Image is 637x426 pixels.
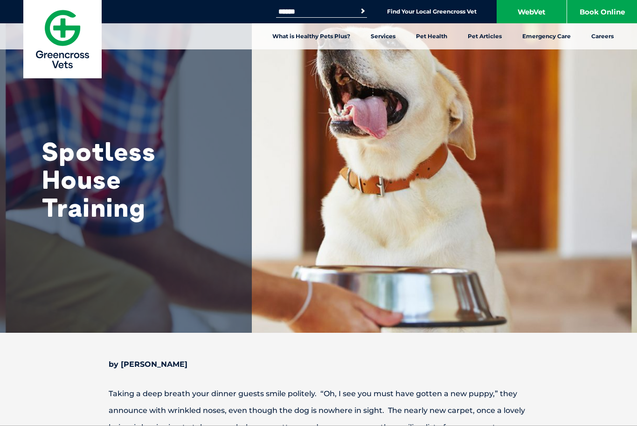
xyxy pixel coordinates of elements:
[406,23,457,49] a: Pet Health
[581,23,624,49] a: Careers
[387,8,477,15] a: Find Your Local Greencross Vet
[360,23,406,49] a: Services
[109,360,187,369] strong: by [PERSON_NAME]
[457,23,512,49] a: Pet Articles
[358,7,367,16] button: Search
[42,137,228,221] h1: Spotless House Training
[262,23,360,49] a: What is Healthy Pets Plus?
[512,23,581,49] a: Emergency Care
